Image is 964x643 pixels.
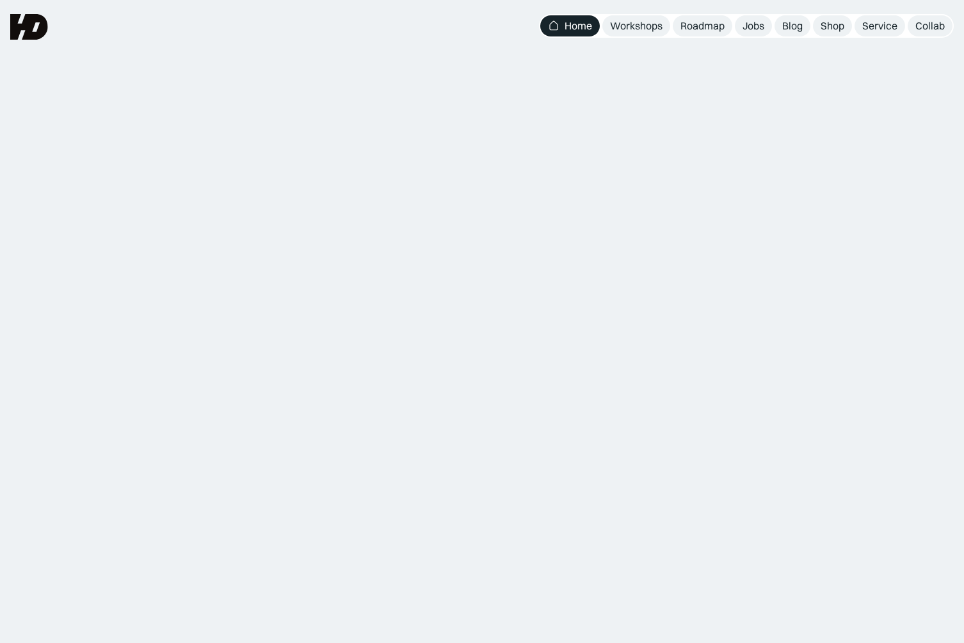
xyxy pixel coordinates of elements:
[908,15,952,36] a: Collab
[673,15,732,36] a: Roadmap
[821,19,844,33] div: Shop
[735,15,772,36] a: Jobs
[782,19,803,33] div: Blog
[602,15,670,36] a: Workshops
[743,19,764,33] div: Jobs
[915,19,945,33] div: Collab
[862,19,897,33] div: Service
[855,15,905,36] a: Service
[565,19,592,33] div: Home
[540,15,600,36] a: Home
[680,19,725,33] div: Roadmap
[813,15,852,36] a: Shop
[610,19,663,33] div: Workshops
[775,15,810,36] a: Blog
